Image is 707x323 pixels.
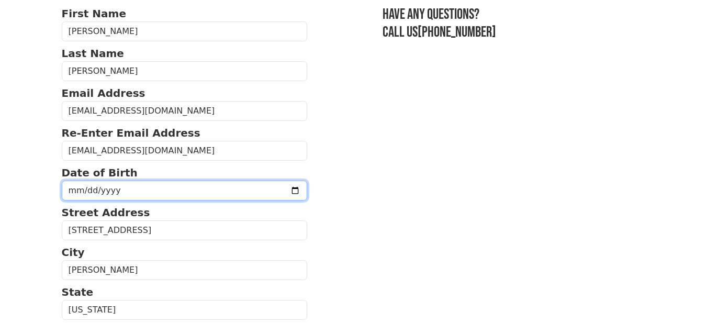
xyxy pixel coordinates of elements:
input: First Name [62,21,308,41]
h3: Have any questions? [383,6,645,24]
strong: State [62,286,94,298]
input: Last Name [62,61,308,81]
strong: City [62,246,85,259]
h3: Call us [383,24,645,41]
input: Re-Enter Email Address [62,141,308,161]
input: City [62,260,308,280]
input: Street Address [62,220,308,240]
a: [PHONE_NUMBER] [418,24,496,41]
input: Email Address [62,101,308,121]
strong: Last Name [62,47,124,60]
strong: Date of Birth [62,166,138,179]
strong: First Name [62,7,126,20]
strong: Re-Enter Email Address [62,127,200,139]
strong: Street Address [62,206,150,219]
strong: Email Address [62,87,145,99]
